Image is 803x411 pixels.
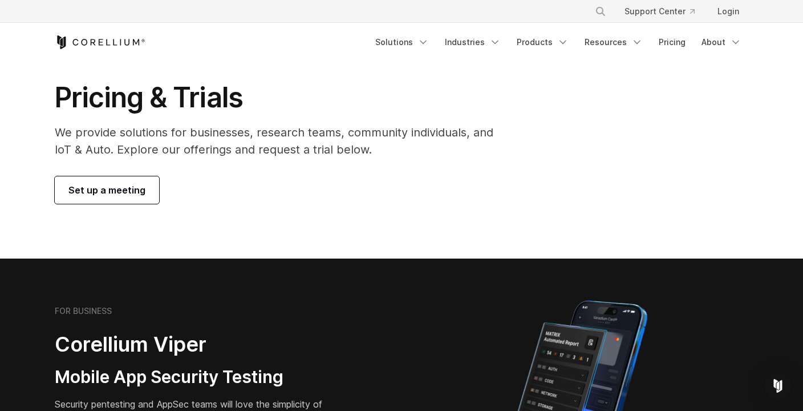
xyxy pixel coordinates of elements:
[615,1,704,22] a: Support Center
[695,32,748,53] a: About
[708,1,748,22] a: Login
[368,32,436,53] a: Solutions
[55,306,112,316] h6: FOR BUSINESS
[55,176,159,204] a: Set up a meeting
[55,80,509,115] h1: Pricing & Trials
[55,332,347,357] h2: Corellium Viper
[68,183,145,197] span: Set up a meeting
[578,32,650,53] a: Resources
[55,124,509,158] p: We provide solutions for businesses, research teams, community individuals, and IoT & Auto. Explo...
[55,35,145,49] a: Corellium Home
[55,366,347,388] h3: Mobile App Security Testing
[764,372,792,400] div: Open Intercom Messenger
[652,32,692,53] a: Pricing
[510,32,575,53] a: Products
[581,1,748,22] div: Navigation Menu
[438,32,508,53] a: Industries
[368,32,748,53] div: Navigation Menu
[590,1,611,22] button: Search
